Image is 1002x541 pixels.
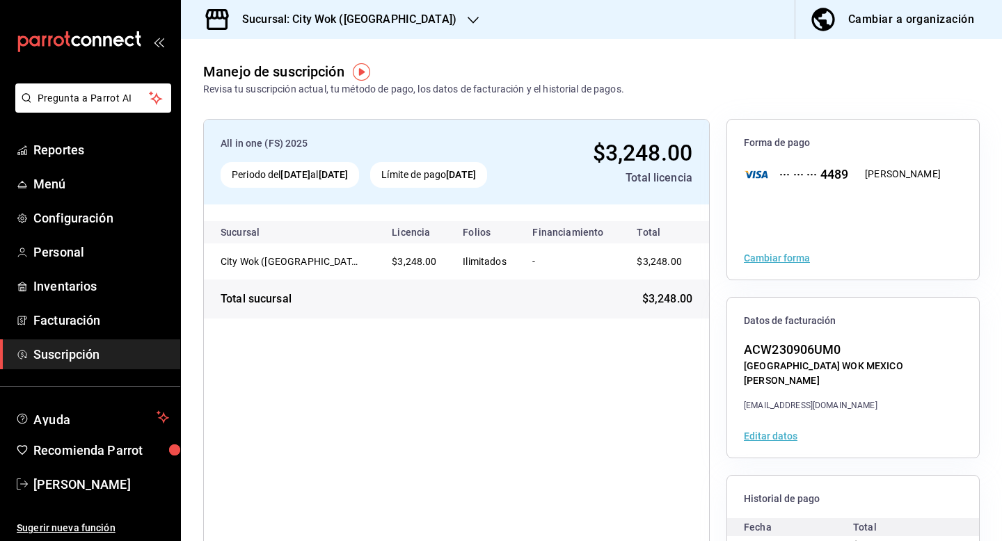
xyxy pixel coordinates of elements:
[865,167,941,181] div: [PERSON_NAME]
[446,169,476,180] strong: [DATE]
[744,518,853,536] div: Fecha
[370,162,487,188] div: Límite de pago
[744,253,810,263] button: Cambiar forma
[33,209,169,227] span: Configuración
[521,243,620,280] td: -
[642,291,692,307] span: $3,248.00
[221,136,534,151] div: All in one (FS) 2025
[33,140,169,159] span: Reportes
[593,140,692,166] span: $3,248.00
[521,221,620,243] th: Financiamiento
[221,255,360,268] div: City Wok (Tepeyac)
[38,91,150,106] span: Pregunta a Parrot AI
[744,314,962,328] span: Datos de facturación
[637,256,681,267] span: $3,248.00
[546,170,692,186] div: Total licencia
[744,399,962,412] div: [EMAIL_ADDRESS][DOMAIN_NAME]
[221,291,292,307] div: Total sucursal
[381,221,452,243] th: Licencia
[353,63,370,81] img: Tooltip marker
[33,311,169,330] span: Facturación
[17,521,169,535] span: Sugerir nueva función
[744,492,962,506] span: Historial de pago
[33,345,169,364] span: Suscripción
[203,61,344,82] div: Manejo de suscripción
[33,277,169,296] span: Inventarios
[744,431,797,441] button: Editar datos
[848,10,974,29] div: Cambiar a organización
[221,227,297,238] div: Sucursal
[33,409,151,426] span: Ayuda
[768,165,848,184] div: ··· ··· ··· 4489
[392,256,436,267] span: $3,248.00
[15,83,171,113] button: Pregunta a Parrot AI
[280,169,310,180] strong: [DATE]
[853,518,962,536] div: Total
[203,82,624,97] div: Revisa tu suscripción actual, tu método de pago, los datos de facturación y el historial de pagos.
[221,162,359,188] div: Periodo del al
[33,475,169,494] span: [PERSON_NAME]
[744,136,962,150] span: Forma de pago
[221,255,360,268] div: City Wok ([GEOGRAPHIC_DATA])
[231,11,456,28] h3: Sucursal: City Wok ([GEOGRAPHIC_DATA])
[620,221,709,243] th: Total
[33,243,169,261] span: Personal
[744,340,962,359] div: ACW230906UM0
[744,359,962,388] div: [GEOGRAPHIC_DATA] WOK MEXICO [PERSON_NAME]
[153,36,164,47] button: open_drawer_menu
[319,169,349,180] strong: [DATE]
[33,175,169,193] span: Menú
[33,441,169,460] span: Recomienda Parrot
[452,221,521,243] th: Folios
[10,101,171,115] a: Pregunta a Parrot AI
[452,243,521,280] td: Ilimitados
